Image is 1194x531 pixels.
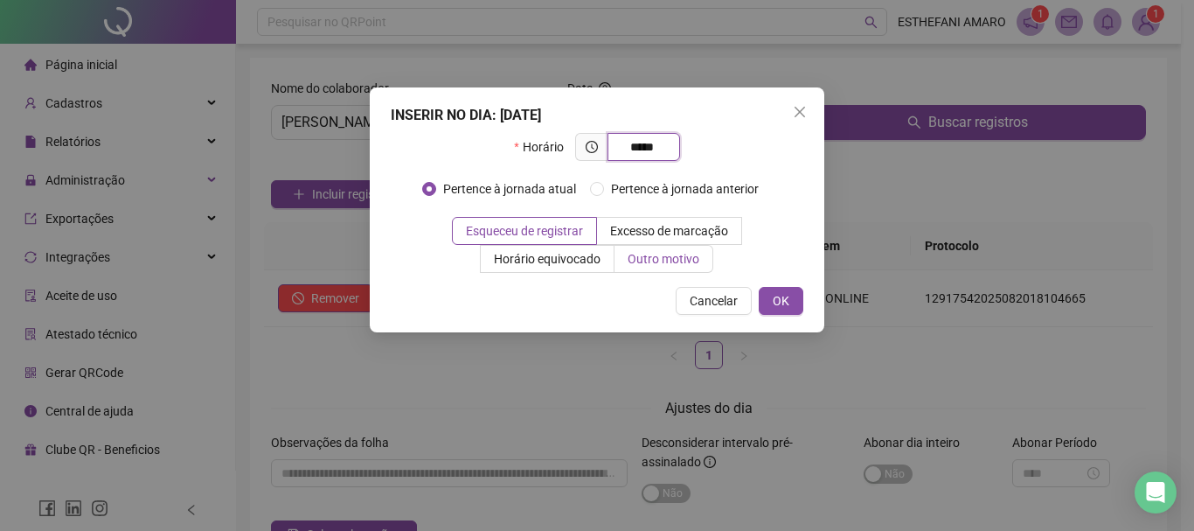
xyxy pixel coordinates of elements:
span: close [793,105,807,119]
span: Pertence à jornada anterior [604,179,766,199]
span: clock-circle [586,141,598,153]
span: OK [773,291,789,311]
button: Cancelar [676,287,752,315]
span: Outro motivo [628,252,699,266]
span: Horário equivocado [494,252,600,266]
span: Cancelar [690,291,738,311]
button: Close [786,98,814,126]
div: Open Intercom Messenger [1135,472,1177,514]
label: Horário [514,133,574,161]
span: Excesso de marcação [610,224,728,238]
span: Pertence à jornada atual [436,179,583,199]
div: INSERIR NO DIA : [DATE] [391,105,803,126]
span: Esqueceu de registrar [466,224,583,238]
button: OK [759,287,803,315]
